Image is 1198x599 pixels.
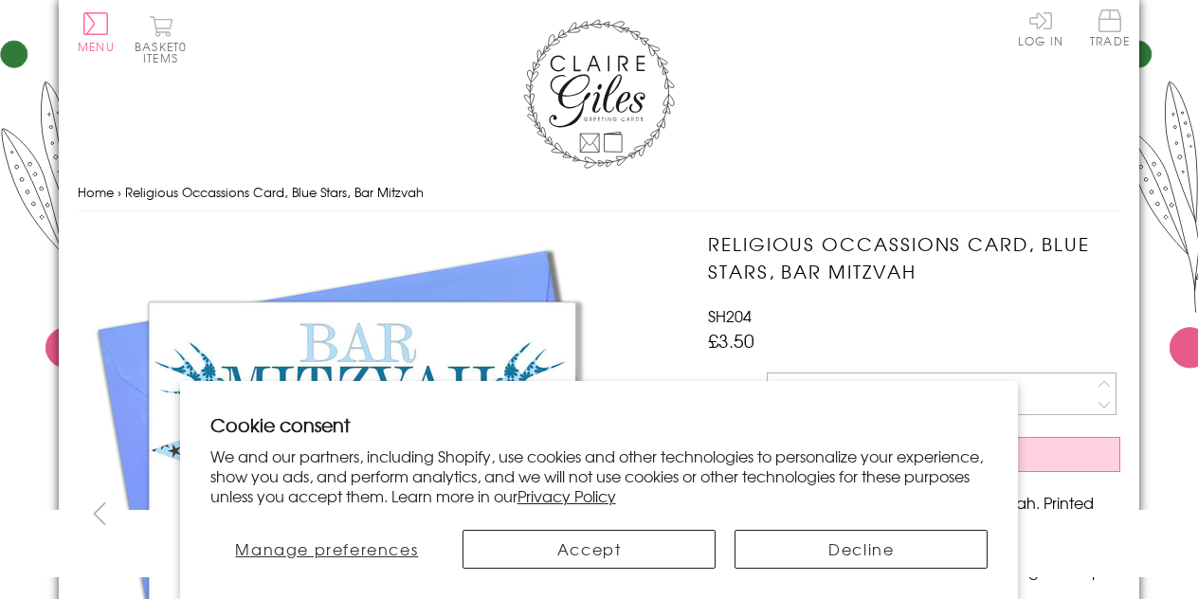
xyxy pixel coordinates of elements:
[708,304,752,327] span: SH204
[523,19,675,169] img: Claire Giles Greetings Cards
[1018,9,1063,46] a: Log In
[708,327,754,354] span: £3.50
[118,183,121,201] span: ›
[78,38,115,55] span: Menu
[210,411,989,438] h2: Cookie consent
[708,230,1120,285] h1: Religious Occassions Card, Blue Stars, Bar Mitzvah
[517,484,616,507] a: Privacy Policy
[735,530,988,569] button: Decline
[125,183,424,201] span: Religious Occassions Card, Blue Stars, Bar Mitzvah
[78,173,1120,212] nav: breadcrumbs
[78,183,114,201] a: Home
[235,537,418,560] span: Manage preferences
[1090,9,1130,46] span: Trade
[135,15,187,64] button: Basket0 items
[143,38,187,66] span: 0 items
[78,12,115,52] button: Menu
[463,530,716,569] button: Accept
[78,492,120,535] button: prev
[210,446,989,505] p: We and our partners, including Shopify, use cookies and other technologies to personalize your ex...
[1090,9,1130,50] a: Trade
[210,530,444,569] button: Manage preferences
